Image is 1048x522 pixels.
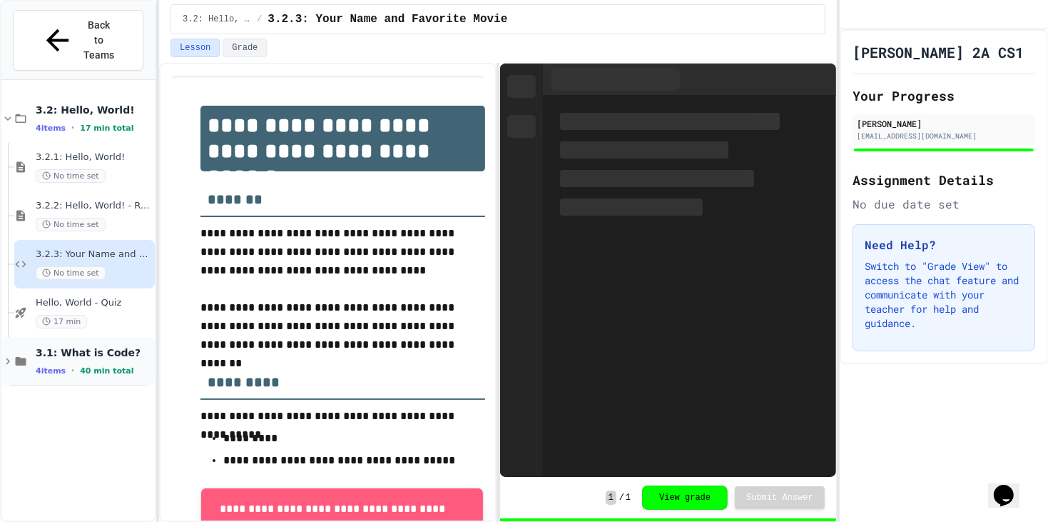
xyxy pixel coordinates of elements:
span: Hello, World - Quiz [36,297,152,309]
span: 4 items [36,124,66,133]
h3: Need Help? [865,236,1023,254]
h2: Your Progress [853,86,1035,106]
span: No time set [36,169,106,183]
span: 1 [626,492,631,503]
span: Submit Answer [746,492,813,503]
span: No time set [36,266,106,280]
button: View grade [642,486,728,510]
span: / [257,14,262,25]
span: No time set [36,218,106,231]
span: 3.2.3: Your Name and Favorite Movie [36,249,152,261]
span: 40 min total [80,366,133,376]
button: Back to Teams [13,10,143,71]
span: 3.2.1: Hello, World! [36,151,152,164]
span: 4 items [36,366,66,376]
span: 3.2.3: Your Name and Favorite Movie [268,11,507,28]
div: [EMAIL_ADDRESS][DOMAIN_NAME] [857,131,1031,141]
button: Grade [223,39,267,57]
div: No due date set [853,196,1035,213]
h1: [PERSON_NAME] 2A CS1 [853,42,1024,62]
p: Switch to "Grade View" to access the chat feature and communicate with your teacher for help and ... [865,259,1023,331]
span: 3.2.2: Hello, World! - Review [36,200,152,212]
span: 3.1: What is Code? [36,346,152,359]
iframe: chat widget [988,465,1034,508]
span: 17 min [36,315,87,328]
span: • [71,122,74,134]
button: Submit Answer [735,486,825,509]
span: Back to Teams [83,18,116,63]
span: / [619,492,624,503]
span: • [71,365,74,376]
span: 17 min total [80,124,133,133]
span: 3.2: Hello, World! [183,14,251,25]
span: 1 [606,491,616,505]
h2: Assignment Details [853,170,1035,190]
div: [PERSON_NAME] [857,117,1031,130]
span: 3.2: Hello, World! [36,104,152,116]
button: Lesson [171,39,220,57]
